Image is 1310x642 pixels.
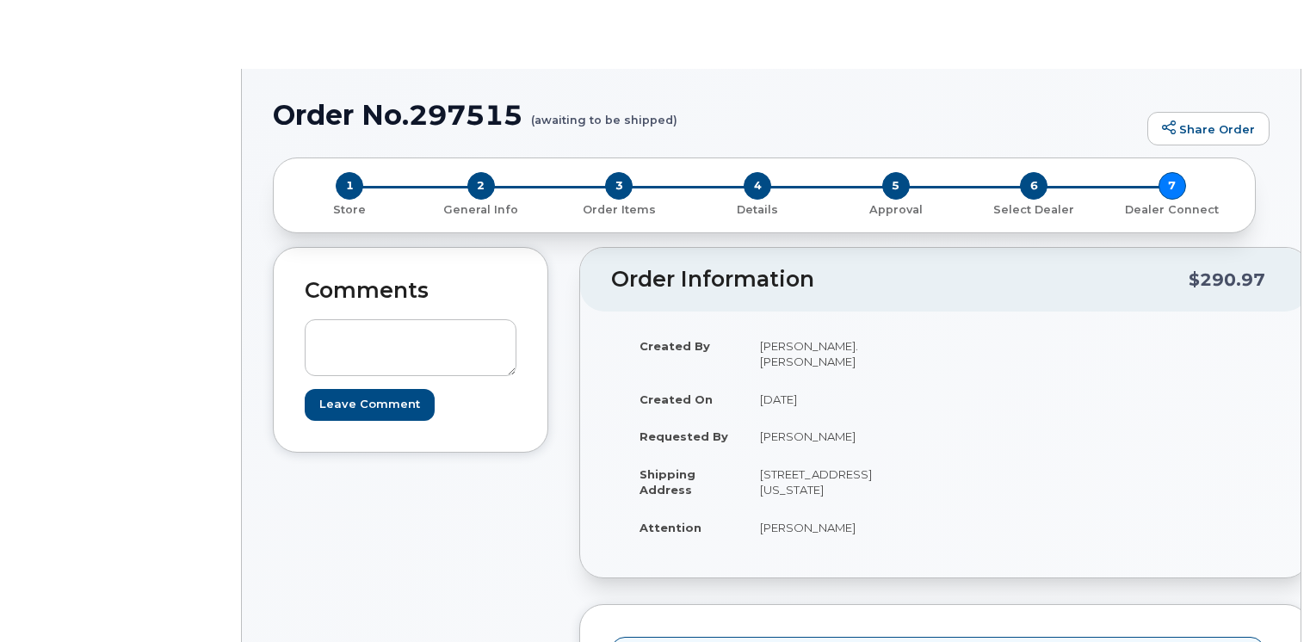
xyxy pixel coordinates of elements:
a: 4 Details [689,200,827,218]
a: 5 Approval [826,200,965,218]
a: 1 Store [287,200,412,218]
span: 5 [882,172,910,200]
h2: Comments [305,279,516,303]
span: 2 [467,172,495,200]
p: General Info [419,202,544,218]
span: 4 [744,172,771,200]
td: [STREET_ADDRESS][US_STATE] [745,455,932,509]
p: Details [695,202,820,218]
a: 6 Select Dealer [965,200,1103,218]
h1: Order No.297515 [273,100,1139,130]
td: [PERSON_NAME].[PERSON_NAME] [745,327,932,380]
td: [DATE] [745,380,932,418]
div: $290.97 [1189,263,1265,296]
strong: Shipping Address [640,467,695,497]
td: [PERSON_NAME] [745,417,932,455]
p: Store [294,202,405,218]
p: Approval [833,202,958,218]
p: Order Items [557,202,682,218]
strong: Created By [640,339,710,353]
strong: Requested By [640,429,728,443]
strong: Created On [640,392,713,406]
a: 3 Order Items [550,200,689,218]
span: 1 [336,172,363,200]
small: (awaiting to be shipped) [531,100,677,127]
p: Select Dealer [972,202,1097,218]
h2: Order Information [611,268,1189,292]
a: 2 General Info [412,200,551,218]
span: 3 [605,172,633,200]
a: Share Order [1147,112,1270,146]
strong: Attention [640,521,701,534]
td: [PERSON_NAME] [745,509,932,546]
input: Leave Comment [305,389,435,421]
span: 6 [1020,172,1047,200]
